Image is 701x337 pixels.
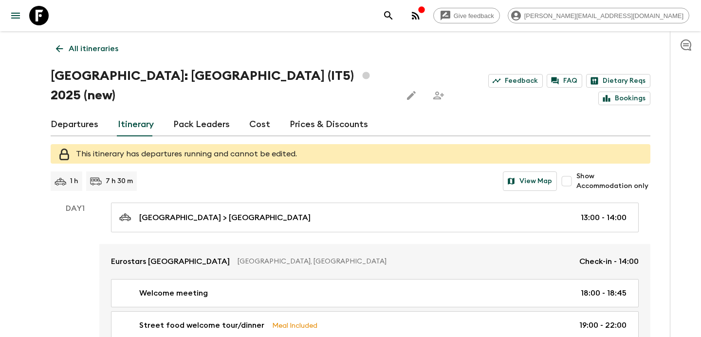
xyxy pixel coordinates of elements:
[581,287,627,299] p: 18:00 - 18:45
[290,113,368,136] a: Prices & Discounts
[111,256,230,267] p: Eurostars [GEOGRAPHIC_DATA]
[111,279,639,307] a: Welcome meeting18:00 - 18:45
[69,43,118,55] p: All itineraries
[579,319,627,331] p: 19:00 - 22:00
[402,86,421,105] button: Edit this itinerary
[6,6,25,25] button: menu
[488,74,543,88] a: Feedback
[272,320,317,331] p: Meal Included
[429,86,448,105] span: Share this itinerary
[51,39,124,58] a: All itineraries
[448,12,499,19] span: Give feedback
[581,212,627,224] p: 13:00 - 14:00
[51,203,99,214] p: Day 1
[70,176,78,186] p: 1 h
[433,8,500,23] a: Give feedback
[519,12,689,19] span: [PERSON_NAME][EMAIL_ADDRESS][DOMAIN_NAME]
[106,176,133,186] p: 7 h 30 m
[139,319,264,331] p: Street food welcome tour/dinner
[379,6,398,25] button: search adventures
[503,171,557,191] button: View Map
[238,257,572,266] p: [GEOGRAPHIC_DATA], [GEOGRAPHIC_DATA]
[547,74,582,88] a: FAQ
[118,113,154,136] a: Itinerary
[579,256,639,267] p: Check-in - 14:00
[51,113,98,136] a: Departures
[76,150,297,158] span: This itinerary has departures running and cannot be edited.
[598,92,650,105] a: Bookings
[111,203,639,232] a: [GEOGRAPHIC_DATA] > [GEOGRAPHIC_DATA]13:00 - 14:00
[508,8,689,23] div: [PERSON_NAME][EMAIL_ADDRESS][DOMAIN_NAME]
[249,113,270,136] a: Cost
[99,244,650,279] a: Eurostars [GEOGRAPHIC_DATA][GEOGRAPHIC_DATA], [GEOGRAPHIC_DATA]Check-in - 14:00
[51,66,394,105] h1: [GEOGRAPHIC_DATA]: [GEOGRAPHIC_DATA] (IT5) 2025 (new)
[576,171,650,191] span: Show Accommodation only
[173,113,230,136] a: Pack Leaders
[139,212,311,224] p: [GEOGRAPHIC_DATA] > [GEOGRAPHIC_DATA]
[139,287,208,299] p: Welcome meeting
[586,74,650,88] a: Dietary Reqs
